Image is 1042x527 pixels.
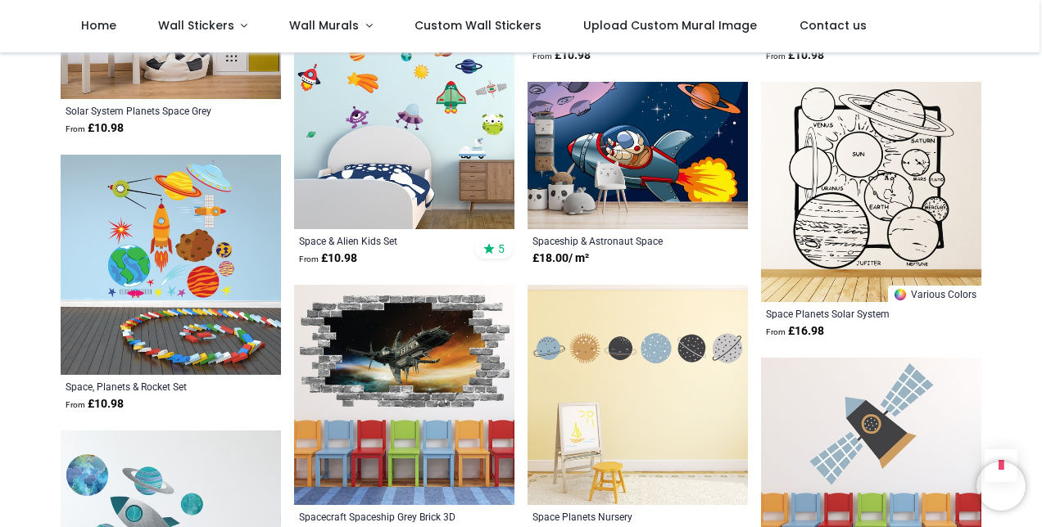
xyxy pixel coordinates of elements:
span: From [66,124,85,133]
a: Spaceship & Astronaut Space Wallpaper [532,234,700,247]
img: Spacecraft Spaceship Grey Brick 3D Hole In The Wall Sticker [294,285,514,505]
a: Space, Planets & Rocket Set [66,380,233,393]
span: From [766,52,786,61]
img: Space Planets Nursery Wall Sticker [528,285,748,505]
strong: £ 10.98 [766,47,824,64]
strong: £ 16.98 [766,323,824,340]
span: From [532,52,552,61]
strong: £ 10.98 [532,47,591,64]
img: Spaceship & Astronaut Space Wall Mural Wallpaper [528,82,748,229]
span: Wall Stickers [158,17,234,34]
span: From [299,254,319,263]
img: Space & Alien Kids Wall Sticker Set [294,9,514,229]
a: Various Colors [888,286,981,302]
a: Spacecraft Spaceship Grey Brick 3D Hole In The [299,510,467,523]
strong: £ 10.98 [299,250,357,267]
img: Space Planets Solar System Wall Sticker [761,82,981,302]
iframe: Brevo live chat [976,462,1026,511]
span: Upload Custom Mural Image [583,17,757,34]
span: Custom Wall Stickers [415,17,541,34]
strong: £ 18.00 / m² [532,250,589,267]
span: From [66,400,85,409]
span: Home [81,17,116,34]
a: Solar System Planets Space Grey Brick 3D Hole In The [66,104,233,117]
span: From [766,327,786,336]
a: Space & Alien Kids Set [299,234,467,247]
img: Space, Planets & Rocket Wall Sticker Set [61,155,281,375]
span: Wall Murals [289,17,359,34]
a: Space Planets Solar System [766,307,934,320]
span: Contact us [800,17,867,34]
strong: £ 10.98 [66,396,124,412]
img: Color Wheel [893,287,908,302]
span: 5 [498,241,505,256]
strong: £ 10.98 [66,120,124,137]
a: Space Planets Nursery [532,510,700,523]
